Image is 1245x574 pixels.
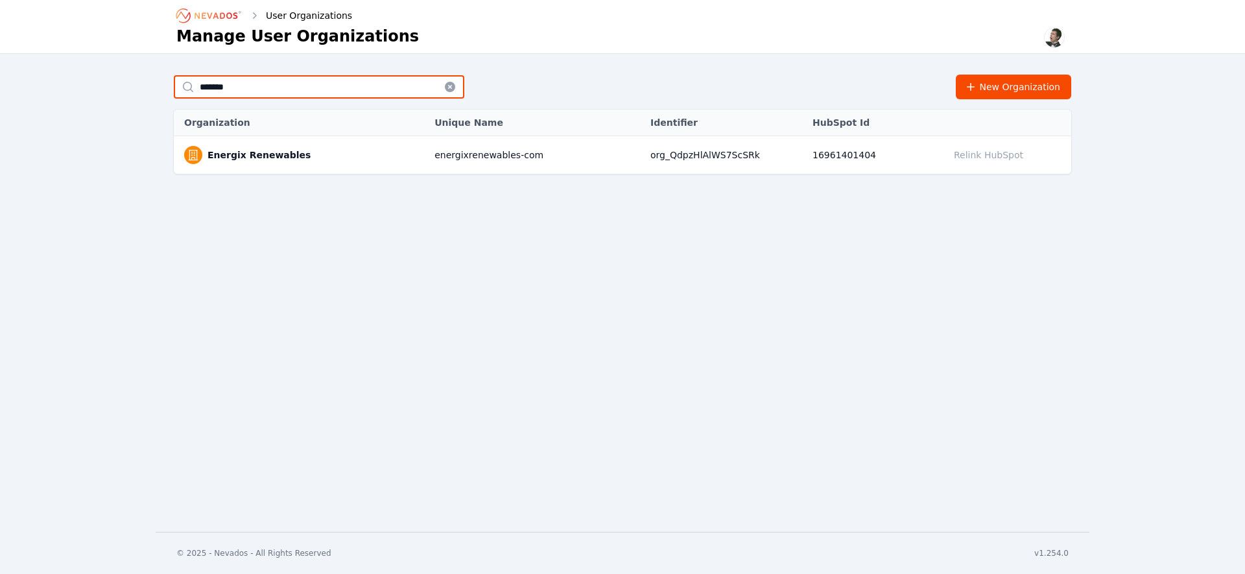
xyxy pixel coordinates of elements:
[1034,548,1069,558] div: v1.254.0
[428,110,644,136] th: Unique Name
[174,110,428,136] th: Organization
[956,75,1072,99] button: New Organization
[248,9,352,22] div: User Organizations
[644,110,806,136] th: Identifier
[176,548,331,558] div: © 2025 - Nevados - All Rights Reserved
[176,5,352,26] nav: Breadcrumb
[1044,27,1065,48] img: Alex Kushner
[644,136,806,174] td: org_QdpzHlAlWS7ScSRk
[176,26,419,47] h1: Manage User Organizations
[948,143,1029,167] button: Relink HubSpot
[806,136,942,174] td: 16961401404
[207,149,311,161] a: Energix Renewables
[806,110,942,136] th: HubSpot Id
[428,136,644,174] td: energixrenewables-com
